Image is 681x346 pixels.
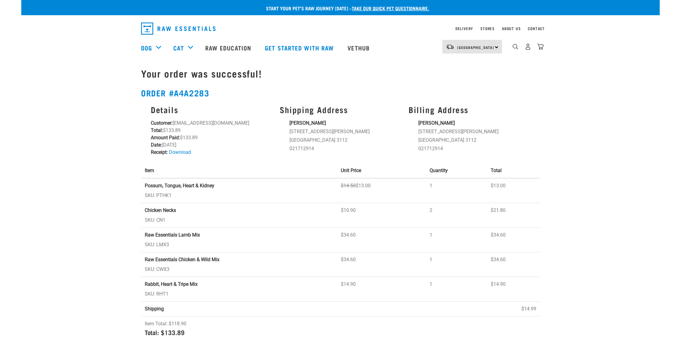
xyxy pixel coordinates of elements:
a: Download [169,149,191,155]
strong: Chicken Necks [145,207,176,213]
th: Item [141,163,337,178]
td: $13.00 [337,178,426,203]
td: $10.90 [337,203,426,228]
td: $14.99 [487,302,540,317]
strong: Raw Essentials Lamb Mix [145,232,200,238]
td: Item Total: $118.90 [141,317,540,344]
strong: Raw Essentials Chicken & Wild Mix [145,257,220,262]
strong: [PERSON_NAME] [418,120,455,126]
a: About Us [502,27,520,29]
td: $21.80 [487,203,540,228]
td: $13.00 [487,178,540,203]
strike: $14.50 [341,183,356,189]
h2: Order #a4a2283 [141,88,540,98]
a: take our quick pet questionnaire. [352,7,429,9]
td: 1 [426,228,487,252]
div: [EMAIL_ADDRESS][DOMAIN_NAME] $133.89 $133.89 [DATE] [147,101,276,160]
td: 2 [426,203,487,228]
strong: Receipt: [151,149,168,155]
td: $34.60 [337,252,426,277]
td: SKU: LMX3 [141,228,337,252]
strong: Rabbit, Heart & Tripe Mix [145,281,198,287]
img: home-icon-1@2x.png [513,44,518,50]
td: $14.90 [337,277,426,302]
img: van-moving.png [446,44,454,50]
h3: Billing Address [409,105,530,114]
a: Stores [480,27,495,29]
li: [STREET_ADDRESS][PERSON_NAME] [418,128,530,135]
li: [STREET_ADDRESS][PERSON_NAME] [289,128,401,135]
td: SKU: PTHK1 [141,178,337,203]
a: Raw Education [199,36,259,60]
p: Start your pet’s raw journey [DATE] – [26,5,664,12]
td: $34.60 [337,228,426,252]
strong: Customer: [151,120,173,126]
th: Unit Price [337,163,426,178]
h3: Details [151,105,272,114]
h3: Shipping Address [280,105,401,114]
td: $34.60 [487,228,540,252]
img: user.png [525,43,531,50]
nav: dropdown navigation [136,20,545,37]
th: Total [487,163,540,178]
li: [GEOGRAPHIC_DATA] 3112 [418,137,530,144]
th: Quantity [426,163,487,178]
td: SKU: CN1 [141,203,337,228]
strong: Total: [151,127,163,133]
td: SKU: CWX3 [141,252,337,277]
a: Vethub [341,36,377,60]
td: SKU: RHT1 [141,277,337,302]
strong: Possum, Tongue, Heart & Kidney [145,183,214,189]
a: Contact [528,27,545,29]
img: home-icon@2x.png [537,43,544,50]
a: Delivery [455,27,473,29]
a: Cat [173,43,184,52]
strong: Date: [151,142,162,148]
td: $14.90 [487,277,540,302]
img: Raw Essentials Logo [141,22,216,35]
a: Get started with Raw [259,36,341,60]
strong: Shipping [145,306,164,312]
h1: Your order was successful! [141,68,540,79]
strong: [PERSON_NAME] [289,120,326,126]
li: 021712914 [289,145,401,152]
span: [GEOGRAPHIC_DATA] [457,46,494,48]
li: 021712914 [418,145,530,152]
a: Dog [141,43,152,52]
td: 1 [426,277,487,302]
nav: dropdown navigation [21,36,660,60]
td: $34.60 [487,252,540,277]
li: [GEOGRAPHIC_DATA] 3112 [289,137,401,144]
td: 1 [426,252,487,277]
strong: Amount Paid: [151,135,180,140]
h4: Total: $133.89 [145,329,536,336]
td: 1 [426,178,487,203]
